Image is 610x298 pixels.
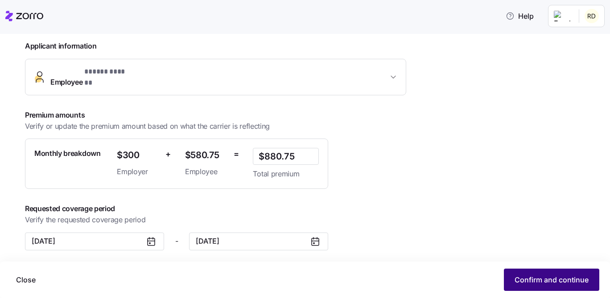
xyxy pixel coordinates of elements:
[499,7,541,25] button: Help
[25,41,406,52] span: Applicant information
[515,274,589,285] span: Confirm and continue
[34,148,101,159] span: Monthly breakdown
[50,66,132,88] span: Employee
[16,274,36,285] span: Close
[117,148,158,163] span: $300
[185,148,227,163] span: $580.75
[185,166,227,177] span: Employee
[504,269,599,291] button: Confirm and continue
[189,233,328,250] button: [DATE]
[9,269,43,291] button: Close
[25,121,270,132] span: Verify or update the premium amount based on what the carrier is reflecting
[175,236,178,247] span: -
[554,11,572,21] img: Employer logo
[25,233,164,250] button: [DATE]
[506,11,534,21] span: Help
[25,110,330,121] span: Premium amounts
[585,9,599,23] img: 9f794d0485883a9a923180f976dc9e55
[165,148,171,161] span: +
[25,203,439,214] span: Requested coverage period
[253,168,319,180] span: Total premium
[25,214,145,225] span: Verify the requested coverage period
[117,166,158,177] span: Employer
[234,148,239,161] span: =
